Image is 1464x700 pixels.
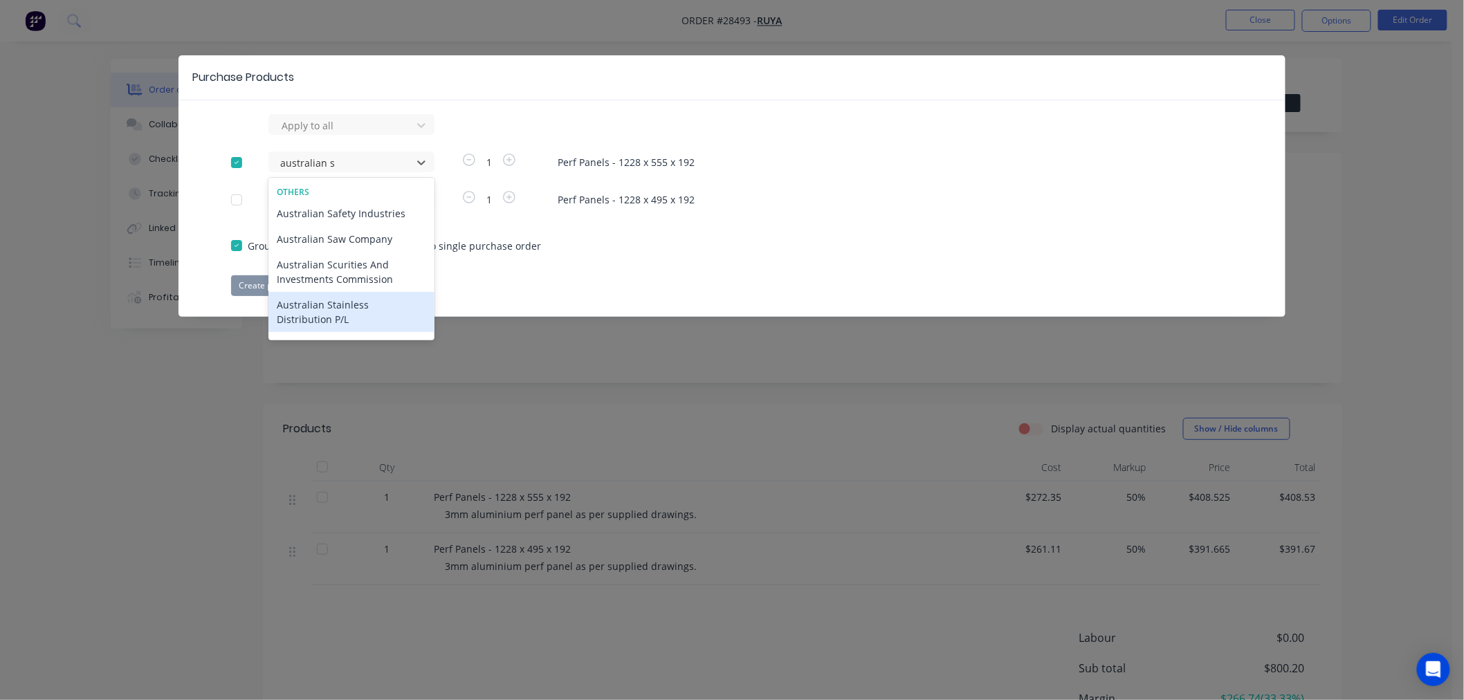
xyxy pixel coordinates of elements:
[268,186,434,199] div: Others
[478,155,500,169] span: 1
[268,226,434,252] div: Australian Saw Company
[231,275,320,296] button: Create purchase(s)
[478,192,500,207] span: 1
[268,201,434,226] div: Australian Safety Industries
[1417,653,1450,686] div: Open Intercom Messenger
[558,192,1233,207] span: Perf Panels - 1228 x 495 x 192
[558,155,1233,169] span: Perf Panels - 1228 x 555 x 192
[192,69,294,86] div: Purchase Products
[268,292,434,332] div: Australian Stainless Distribution P/L
[268,252,434,292] div: Australian Scurities And Investments Commission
